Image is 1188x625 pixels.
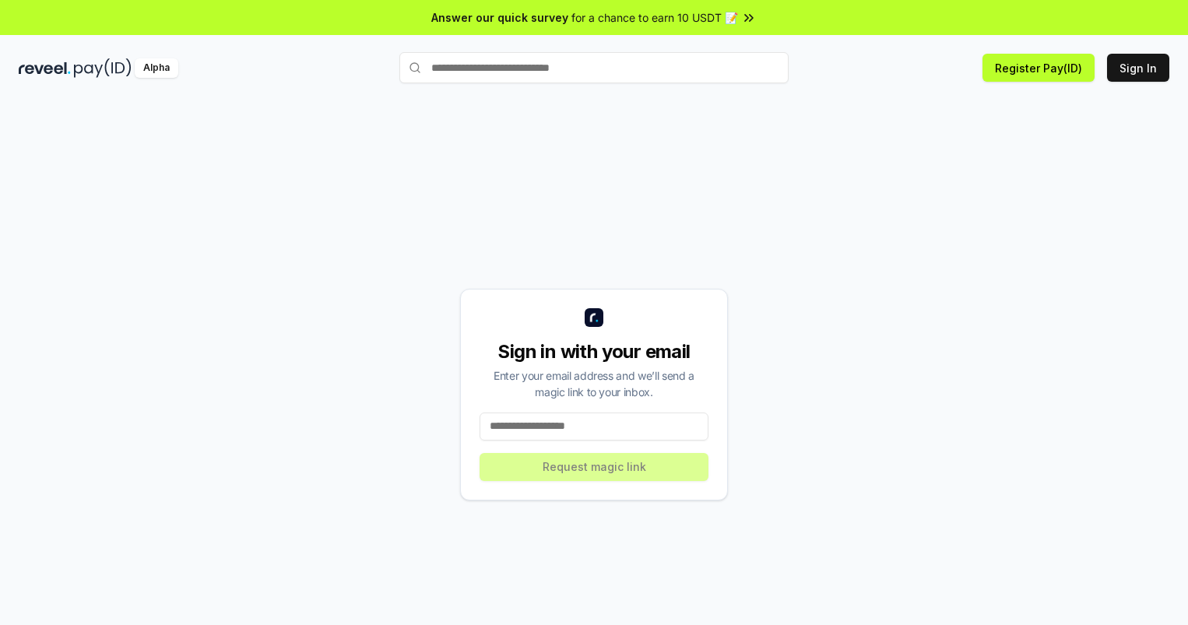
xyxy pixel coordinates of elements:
button: Sign In [1107,54,1169,82]
div: Enter your email address and we’ll send a magic link to your inbox. [480,367,708,400]
span: for a chance to earn 10 USDT 📝 [571,9,738,26]
img: reveel_dark [19,58,71,78]
span: Answer our quick survey [431,9,568,26]
img: pay_id [74,58,132,78]
div: Alpha [135,58,178,78]
img: logo_small [585,308,603,327]
div: Sign in with your email [480,339,708,364]
button: Register Pay(ID) [982,54,1095,82]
